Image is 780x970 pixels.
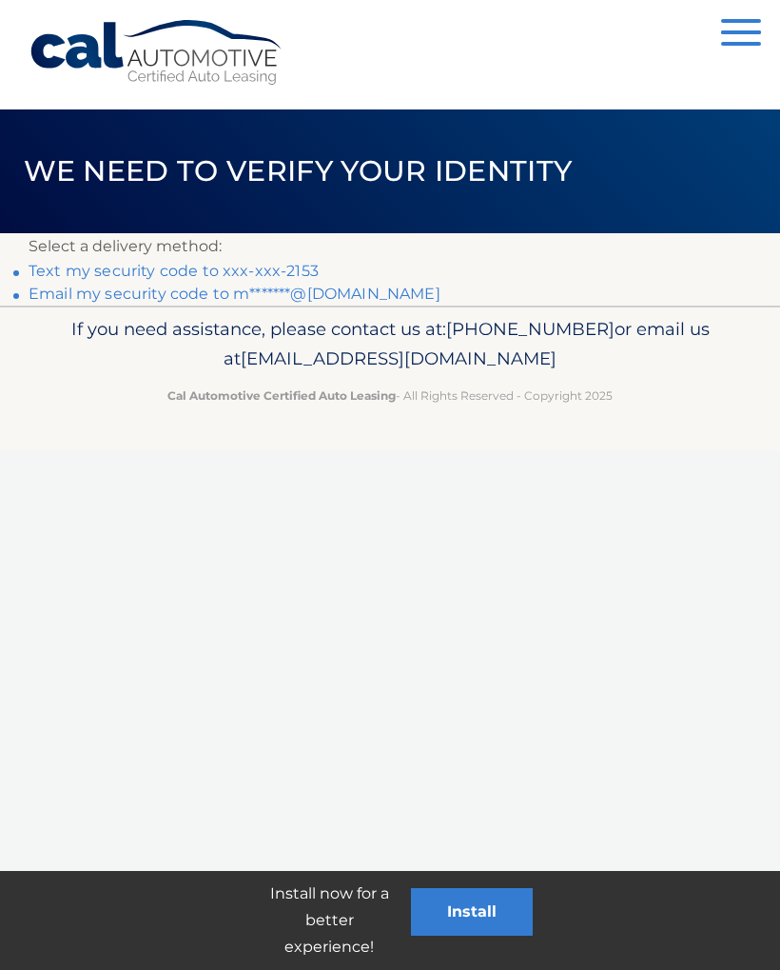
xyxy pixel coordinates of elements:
[29,285,440,303] a: Email my security code to m*******@[DOMAIN_NAME]
[29,314,751,375] p: If you need assistance, please contact us at: or email us at
[29,19,285,87] a: Cal Automotive
[29,262,319,280] a: Text my security code to xxx-xxx-2153
[29,386,751,406] p: - All Rights Reserved - Copyright 2025
[721,19,761,50] button: Menu
[411,888,533,936] button: Install
[446,318,614,340] span: [PHONE_NUMBER]
[241,347,556,369] span: [EMAIL_ADDRESS][DOMAIN_NAME]
[24,153,573,188] span: We need to verify your identity
[29,233,751,260] p: Select a delivery method:
[247,881,411,960] p: Install now for a better experience!
[167,388,396,403] strong: Cal Automotive Certified Auto Leasing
